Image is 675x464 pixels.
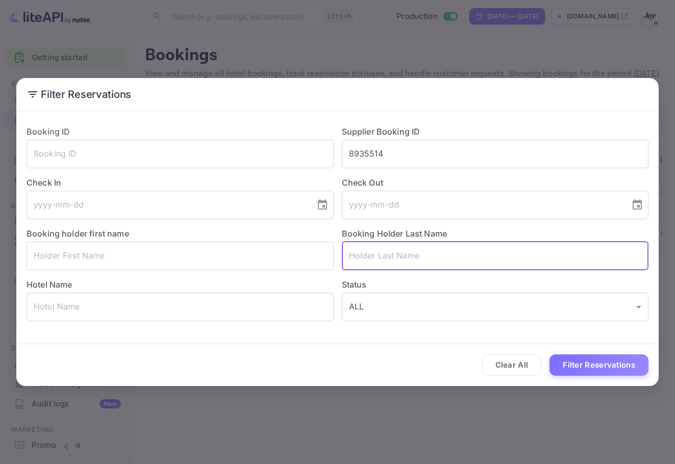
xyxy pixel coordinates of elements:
input: yyyy-mm-dd [342,191,623,219]
input: Hotel Name [27,293,334,321]
input: yyyy-mm-dd [27,191,308,219]
button: Filter Reservations [549,354,648,376]
input: Holder Last Name [342,242,649,270]
button: Choose date [627,195,647,215]
label: Status [342,278,649,291]
label: Supplier Booking ID [342,126,420,137]
button: Choose date [312,195,333,215]
label: Booking Holder Last Name [342,228,447,239]
label: Booking holder first name [27,228,129,239]
label: Check In [27,176,334,189]
button: Clear All [482,354,542,376]
h2: Filter Reservations [16,78,659,111]
div: ALL [342,293,649,321]
label: Check Out [342,176,649,189]
label: Booking ID [27,126,70,137]
label: Hotel Name [27,279,72,290]
input: Supplier Booking ID [342,140,649,168]
input: Booking ID [27,140,334,168]
input: Holder First Name [27,242,334,270]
